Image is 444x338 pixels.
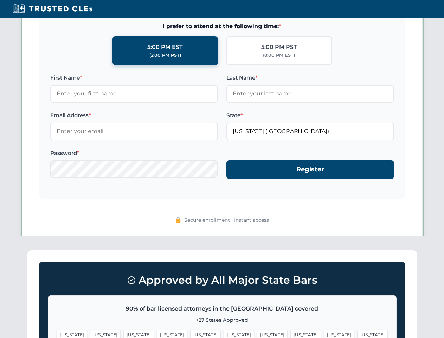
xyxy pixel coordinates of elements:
[226,85,394,102] input: Enter your last name
[226,123,394,140] input: Florida (FL)
[57,304,388,313] p: 90% of bar licensed attorneys in the [GEOGRAPHIC_DATA] covered
[50,149,218,157] label: Password
[147,43,183,52] div: 5:00 PM EST
[50,111,218,120] label: Email Address
[50,85,218,102] input: Enter your first name
[226,160,394,179] button: Register
[57,316,388,324] p: +27 States Approved
[50,74,218,82] label: First Name
[184,216,269,224] span: Secure enrollment • Instant access
[261,43,297,52] div: 5:00 PM PST
[226,111,394,120] label: State
[11,4,95,14] img: Trusted CLEs
[226,74,394,82] label: Last Name
[263,52,295,59] div: (8:00 PM EST)
[50,22,394,31] span: I prefer to attend at the following time:
[149,52,181,59] div: (2:00 PM PST)
[48,271,397,290] h3: Approved by All Major State Bars
[175,217,181,223] img: 🔒
[50,123,218,140] input: Enter your email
